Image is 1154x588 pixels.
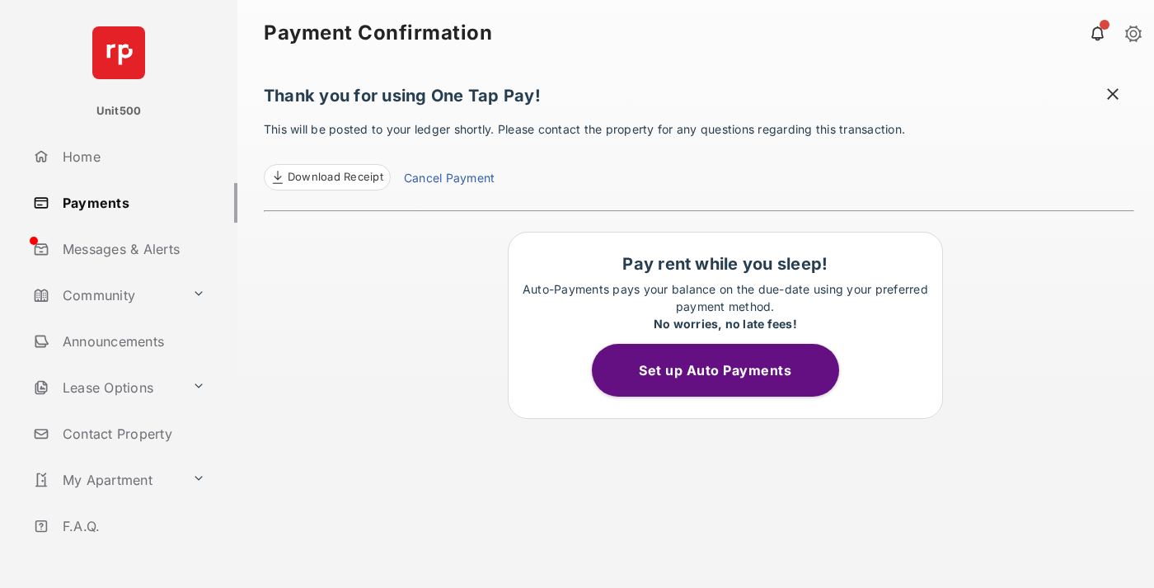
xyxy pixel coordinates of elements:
a: F.A.Q. [26,506,237,546]
p: Auto-Payments pays your balance on the due-date using your preferred payment method. [517,280,934,332]
span: Download Receipt [288,169,383,186]
a: My Apartment [26,460,185,500]
img: svg+xml;base64,PHN2ZyB4bWxucz0iaHR0cDovL3d3dy53My5vcmcvMjAwMC9zdmciIHdpZHRoPSI2NCIgaGVpZ2h0PSI2NC... [92,26,145,79]
button: Set up Auto Payments [592,344,839,397]
a: Home [26,137,237,176]
strong: Payment Confirmation [264,23,492,43]
a: Lease Options [26,368,185,407]
a: Cancel Payment [404,169,495,191]
a: Download Receipt [264,164,391,191]
a: Payments [26,183,237,223]
h1: Thank you for using One Tap Pay! [264,86,1134,114]
a: Contact Property [26,414,237,454]
h1: Pay rent while you sleep! [517,254,934,274]
p: Unit500 [96,103,142,120]
a: Set up Auto Payments [592,362,859,379]
div: No worries, no late fees! [517,315,934,332]
p: This will be posted to your ledger shortly. Please contact the property for any questions regardi... [264,120,1134,191]
a: Messages & Alerts [26,229,237,269]
a: Community [26,275,185,315]
a: Announcements [26,322,237,361]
